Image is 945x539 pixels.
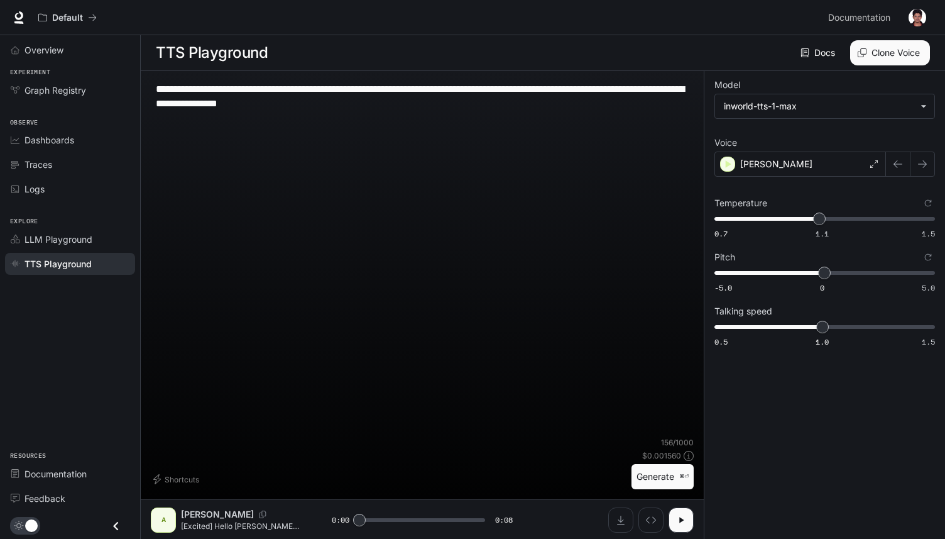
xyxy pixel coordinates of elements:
[714,138,737,147] p: Voice
[25,43,63,57] span: Overview
[740,158,812,170] p: [PERSON_NAME]
[798,40,840,65] a: Docs
[25,492,65,505] span: Feedback
[25,182,45,196] span: Logs
[679,473,689,481] p: ⌘⏎
[5,178,135,200] a: Logs
[495,514,513,526] span: 0:08
[151,469,204,489] button: Shortcuts
[823,5,900,30] a: Documentation
[921,250,935,264] button: Reset to default
[714,307,772,316] p: Talking speed
[714,282,732,293] span: -5.0
[181,508,254,521] p: [PERSON_NAME]
[25,518,38,532] span: Dark mode toggle
[25,233,92,246] span: LLM Playground
[661,437,694,448] p: 156 / 1000
[724,100,914,113] div: inworld-tts-1-max
[153,510,173,530] div: A
[181,521,302,531] p: [Excited] Hello [PERSON_NAME]! Great to meet you again! I am your AI leadership coach. What chall...
[922,282,935,293] span: 5.0
[254,511,271,518] button: Copy Voice ID
[921,196,935,210] button: Reset to default
[52,13,83,23] p: Default
[714,336,728,347] span: 0.5
[714,228,728,239] span: 0.7
[5,153,135,175] a: Traces
[905,5,930,30] button: User avatar
[714,199,767,208] p: Temperature
[631,464,694,490] button: Generate⌘⏎
[5,253,135,275] a: TTS Playground
[714,81,740,89] p: Model
[25,84,86,97] span: Graph Registry
[25,467,87,481] span: Documentation
[5,487,135,509] a: Feedback
[33,5,102,30] button: All workspaces
[715,94,934,118] div: inworld-tts-1-max
[5,39,135,61] a: Overview
[828,10,890,26] span: Documentation
[816,228,829,239] span: 1.1
[816,336,829,347] span: 1.0
[25,158,52,171] span: Traces
[909,9,926,26] img: User avatar
[5,129,135,151] a: Dashboards
[922,228,935,239] span: 1.5
[5,463,135,485] a: Documentation
[332,514,349,526] span: 0:00
[642,450,681,461] p: $ 0.001560
[156,40,268,65] h1: TTS Playground
[102,513,130,539] button: Close drawer
[922,336,935,347] span: 1.5
[5,228,135,250] a: LLM Playground
[850,40,930,65] button: Clone Voice
[5,79,135,101] a: Graph Registry
[25,133,74,147] span: Dashboards
[25,257,92,270] span: TTS Playground
[608,508,633,533] button: Download audio
[714,253,735,262] p: Pitch
[820,282,824,293] span: 0
[638,508,664,533] button: Inspect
